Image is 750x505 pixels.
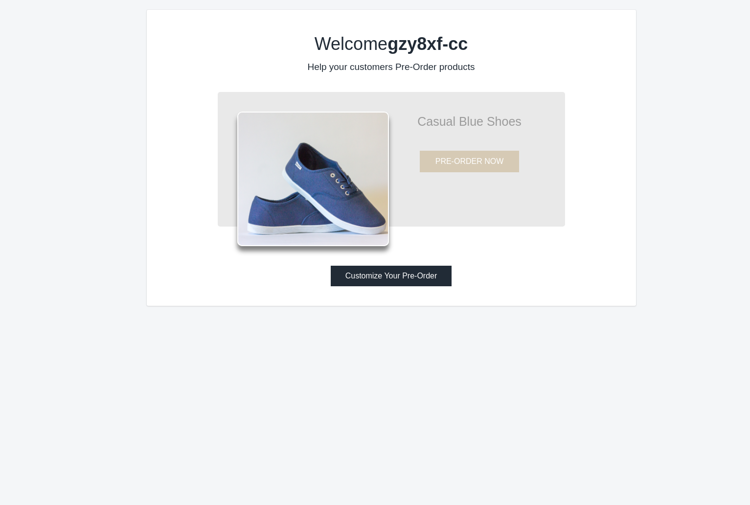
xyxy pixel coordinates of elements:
button: Customize Your Pre-Order [331,266,452,286]
label: Welcome [315,34,468,54]
label: Help your customers Pre-Order products [307,62,475,72]
b: gzy8xf-cc [387,34,468,54]
img: shoes.png [237,112,389,246]
button: PRE-ORDER NOW [420,151,520,172]
p: Casual Blue Shoes [389,116,550,126]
